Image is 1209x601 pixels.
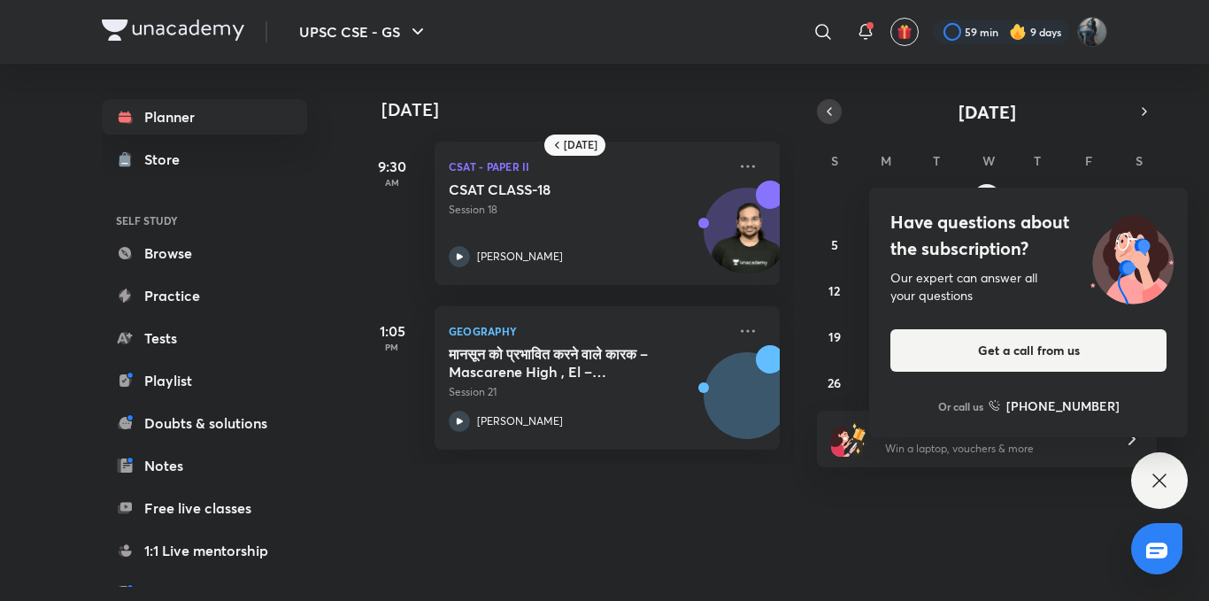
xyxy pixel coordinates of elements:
[982,152,995,169] abbr: Wednesday
[102,448,307,483] a: Notes
[1125,184,1153,212] button: October 4, 2025
[102,405,307,441] a: Doubts & solutions
[890,209,1167,262] h4: Have questions about the subscription?
[1077,17,1107,47] img: Komal
[357,177,427,188] p: AM
[449,181,669,198] h5: CSAT CLASS-18
[102,278,307,313] a: Practice
[357,320,427,342] h5: 1:05
[820,276,849,304] button: October 12, 2025
[828,282,840,299] abbr: October 12, 2025
[102,19,244,41] img: Company Logo
[820,230,849,258] button: October 5, 2025
[973,184,1001,212] button: October 1, 2025
[102,320,307,356] a: Tests
[357,156,427,177] h5: 9:30
[477,249,563,265] p: [PERSON_NAME]
[1006,397,1120,415] h6: [PHONE_NUMBER]
[102,205,307,235] h6: SELF STUDY
[890,269,1167,304] div: Our expert can answer all your questions
[449,156,727,177] p: CSAT - Paper II
[381,99,797,120] h4: [DATE]
[820,368,849,397] button: October 26, 2025
[831,152,838,169] abbr: Sunday
[102,19,244,45] a: Company Logo
[938,398,983,414] p: Or call us
[449,320,727,342] p: Geography
[828,374,841,391] abbr: October 26, 2025
[449,384,727,400] p: Session 21
[477,413,563,429] p: [PERSON_NAME]
[102,142,307,177] a: Store
[102,99,307,135] a: Planner
[820,322,849,351] button: October 19, 2025
[102,235,307,271] a: Browse
[1023,184,1051,212] button: October 2, 2025
[831,421,866,457] img: referral
[564,138,597,152] h6: [DATE]
[102,533,307,568] a: 1:1 Live mentorship
[1034,152,1041,169] abbr: Thursday
[842,99,1132,124] button: [DATE]
[897,24,913,40] img: avatar
[828,328,841,345] abbr: October 19, 2025
[705,197,789,282] img: Avatar
[144,149,190,170] div: Store
[449,345,669,381] h5: मानसून को प्रभावित करने वाले कारक – Mascarene High , El – Nino La Nina
[890,329,1167,372] button: Get a call from us
[933,152,940,169] abbr: Tuesday
[449,202,727,218] p: Session 18
[831,236,838,253] abbr: October 5, 2025
[1074,184,1103,212] button: October 3, 2025
[705,362,789,447] img: Avatar
[890,18,919,46] button: avatar
[1076,209,1188,304] img: ttu_illustration_new.svg
[1136,152,1143,169] abbr: Saturday
[102,363,307,398] a: Playlist
[102,490,307,526] a: Free live classes
[1085,152,1092,169] abbr: Friday
[1009,23,1027,41] img: streak
[885,441,1103,457] p: Win a laptop, vouchers & more
[289,14,439,50] button: UPSC CSE - GS
[357,342,427,352] p: PM
[959,100,1016,124] span: [DATE]
[881,152,891,169] abbr: Monday
[989,397,1120,415] a: [PHONE_NUMBER]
